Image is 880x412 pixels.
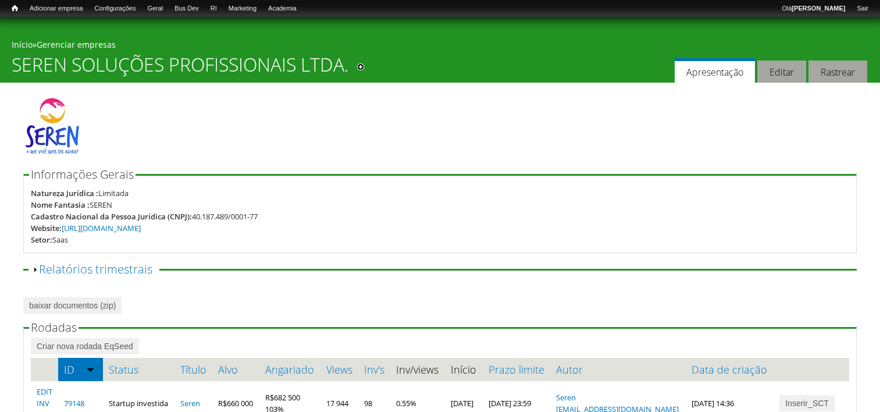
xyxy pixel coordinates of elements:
div: SEREN [90,199,112,211]
a: Início [12,39,33,50]
a: EDIT [37,386,52,397]
a: Inserir_SCT [779,395,835,411]
a: RI [205,3,223,15]
a: Status [109,364,169,375]
div: » [12,39,868,54]
span: Informações Gerais [31,166,134,182]
a: 79148 [64,398,84,409]
a: Relatórios trimestrais [39,261,152,277]
a: Sair [851,3,874,15]
span: Início [12,4,18,12]
div: Website: [31,222,62,234]
div: Natureza Jurídica : [31,187,98,199]
th: Início [445,358,482,381]
th: Inv/views [390,358,445,381]
span: [DATE] [451,398,473,409]
a: Bus Dev [169,3,205,15]
a: Início [6,3,24,14]
span: [DATE] 23:59 [489,398,531,409]
a: Autor [556,364,680,375]
div: Nome Fantasia : [31,199,90,211]
a: Seren [556,392,576,403]
a: Gerenciar empresas [37,39,116,50]
span: Rodadas [31,319,77,335]
a: INV [37,398,49,409]
strong: [PERSON_NAME] [792,5,845,12]
a: Angariado [265,364,315,375]
a: Prazo limite [489,364,545,375]
h1: SEREN SOLUÇÕES PROFISSIONAIS LTDA. [12,54,349,83]
div: Setor: [31,234,52,246]
a: [URL][DOMAIN_NAME] [62,223,141,233]
a: Criar nova rodada EqSeed [31,338,139,354]
div: Cadastro Nacional da Pessoa Jurídica (CNPJ): [31,211,192,222]
a: ID [64,364,97,375]
img: ordem crescente [87,365,94,373]
div: Limitada [98,187,129,199]
a: Views [326,364,352,375]
a: Editar [757,61,806,83]
a: Academia [262,3,302,15]
a: Adicionar empresa [24,3,89,15]
a: Data de criação [692,364,768,375]
a: Inv's [364,364,384,375]
div: Saas [52,234,68,246]
a: Seren [180,398,200,409]
a: baixar documentos (zip) [23,297,122,314]
a: Geral [141,3,169,15]
a: Título [180,364,206,375]
a: Marketing [223,3,262,15]
a: Olá[PERSON_NAME] [776,3,851,15]
a: Apresentação [675,58,755,83]
div: 40.187.489/0001-77 [192,211,258,222]
a: Configurações [89,3,142,15]
a: Alvo [218,364,254,375]
a: Rastrear [808,61,867,83]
